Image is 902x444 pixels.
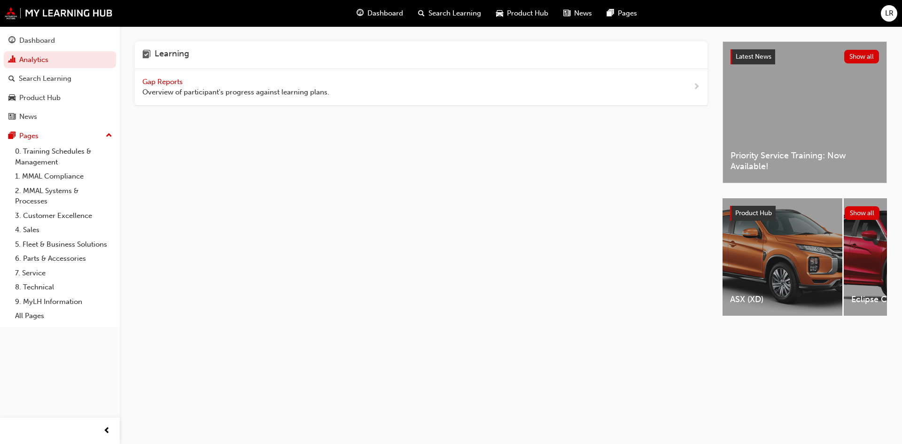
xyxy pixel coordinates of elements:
div: Product Hub [19,93,61,103]
div: Pages [19,131,39,141]
button: Show all [844,50,879,63]
a: news-iconNews [556,4,599,23]
span: Priority Service Training: Now Available! [731,150,879,171]
a: 7. Service [11,266,116,280]
a: Product Hub [4,89,116,107]
span: next-icon [693,81,700,93]
a: Latest NewsShow all [731,49,879,64]
div: Search Learning [19,73,71,84]
span: guage-icon [357,8,364,19]
a: ASX (XD) [723,198,842,316]
span: learning-icon [142,49,151,61]
a: guage-iconDashboard [349,4,411,23]
a: Search Learning [4,70,116,87]
a: search-iconSearch Learning [411,4,489,23]
a: News [4,108,116,125]
span: Pages [618,8,637,19]
a: 6. Parts & Accessories [11,251,116,266]
span: car-icon [496,8,503,19]
a: pages-iconPages [599,4,645,23]
a: Latest NewsShow allPriority Service Training: Now Available! [723,41,887,183]
a: 3. Customer Excellence [11,209,116,223]
a: Product HubShow all [730,206,879,221]
div: Dashboard [19,35,55,46]
a: 8. Technical [11,280,116,295]
a: 9. MyLH Information [11,295,116,309]
a: car-iconProduct Hub [489,4,556,23]
div: News [19,111,37,122]
span: Dashboard [367,8,403,19]
a: 2. MMAL Systems & Processes [11,184,116,209]
span: ASX (XD) [730,294,835,305]
button: LR [881,5,897,22]
span: Product Hub [507,8,548,19]
a: 5. Fleet & Business Solutions [11,237,116,252]
button: Pages [4,127,116,145]
a: 1. MMAL Compliance [11,169,116,184]
span: Product Hub [735,209,772,217]
button: Show all [845,206,880,220]
span: Overview of participant's progress against learning plans. [142,87,329,98]
button: DashboardAnalyticsSearch LearningProduct HubNews [4,30,116,127]
span: news-icon [8,113,16,121]
span: prev-icon [103,425,110,437]
span: news-icon [563,8,570,19]
a: All Pages [11,309,116,323]
a: Gap Reports Overview of participant's progress against learning plans.next-icon [135,69,708,106]
span: guage-icon [8,37,16,45]
span: car-icon [8,94,16,102]
span: pages-icon [8,132,16,140]
img: mmal [5,7,113,19]
a: 4. Sales [11,223,116,237]
span: Gap Reports [142,78,185,86]
a: Analytics [4,51,116,69]
span: Latest News [736,53,771,61]
span: chart-icon [8,56,16,64]
span: Search Learning [428,8,481,19]
span: search-icon [8,75,15,83]
span: pages-icon [607,8,614,19]
span: search-icon [418,8,425,19]
span: News [574,8,592,19]
a: Dashboard [4,32,116,49]
span: LR [885,8,894,19]
a: 0. Training Schedules & Management [11,144,116,169]
span: up-icon [106,130,112,142]
h4: Learning [155,49,189,61]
